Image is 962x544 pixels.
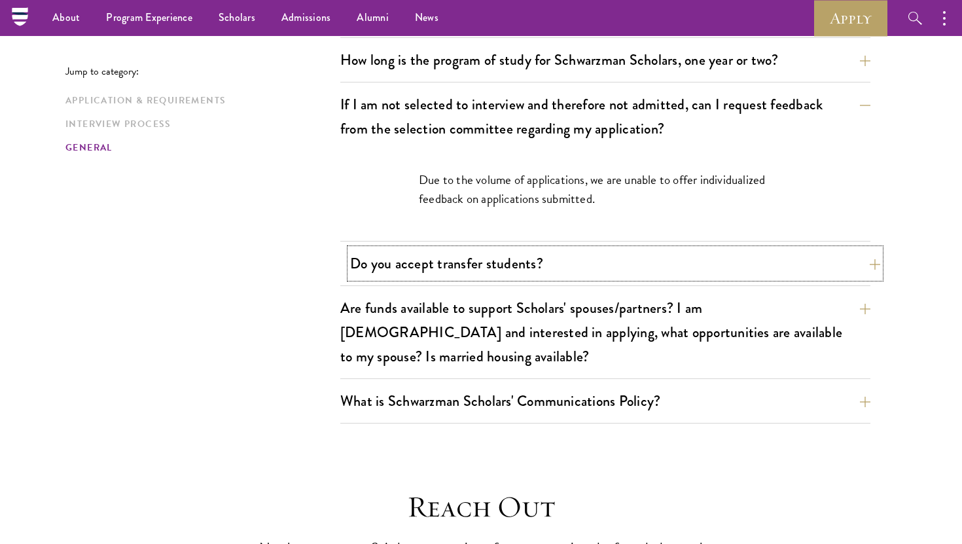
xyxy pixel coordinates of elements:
button: If I am not selected to interview and therefore not admitted, can I request feedback from the sel... [340,90,870,143]
p: Due to the volume of applications, we are unable to offer individualized feedback on applications... [419,170,792,208]
a: Interview Process [65,117,332,131]
h3: Reach Out [255,489,707,526]
button: Are funds available to support Scholars' spouses/partners? I am [DEMOGRAPHIC_DATA] and interested... [340,293,870,371]
p: Jump to category: [65,65,340,77]
a: Application & Requirements [65,94,332,107]
button: How long is the program of study for Schwarzman Scholars, one year or two? [340,45,870,75]
a: General [65,141,332,154]
button: What is Schwarzman Scholars' Communications Policy? [340,386,870,416]
button: Do you accept transfer students? [350,249,880,278]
